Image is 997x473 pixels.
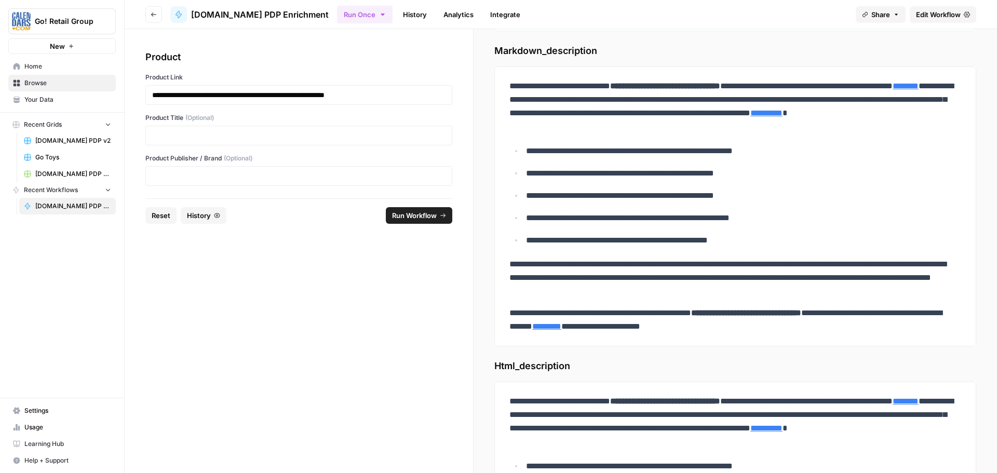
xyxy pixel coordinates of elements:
span: [DOMAIN_NAME] PDP Enrichment Grid [35,169,111,179]
a: Usage [8,419,116,436]
a: [DOMAIN_NAME] PDP Enrichment Grid [19,166,116,182]
button: Recent Workflows [8,182,116,198]
span: New [50,41,65,51]
a: Browse [8,75,116,91]
a: Analytics [437,6,480,23]
span: Edit Workflow [916,9,961,20]
span: Your Data [24,95,111,104]
label: Product Link [145,73,452,82]
button: Help + Support [8,452,116,469]
a: Home [8,58,116,75]
button: Share [856,6,906,23]
a: Your Data [8,91,116,108]
span: Settings [24,406,111,415]
span: Browse [24,78,111,88]
span: Html_description [494,359,976,373]
span: Go Toys [35,153,111,162]
a: [DOMAIN_NAME] PDP Enrichment [170,6,329,23]
span: Reset [152,210,170,221]
button: Reset [145,207,177,224]
a: Go Toys [19,149,116,166]
span: Help + Support [24,456,111,465]
span: Home [24,62,111,71]
span: [DOMAIN_NAME] PDP Enrichment [191,8,329,21]
a: Settings [8,402,116,419]
div: Product [145,50,452,64]
button: Workspace: Go! Retail Group [8,8,116,34]
button: Run Workflow [386,207,452,224]
span: [DOMAIN_NAME] PDP Enrichment [35,201,111,211]
a: [DOMAIN_NAME] PDP v2 [19,132,116,149]
span: Recent Workflows [24,185,78,195]
span: History [187,210,211,221]
a: Edit Workflow [910,6,976,23]
span: Markdown_description [494,44,976,58]
span: Recent Grids [24,120,62,129]
span: (Optional) [185,113,214,123]
button: Recent Grids [8,117,116,132]
span: Learning Hub [24,439,111,449]
span: Usage [24,423,111,432]
button: Run Once [337,6,393,23]
button: New [8,38,116,54]
span: Run Workflow [392,210,437,221]
span: Share [871,9,890,20]
span: Go! Retail Group [35,16,98,26]
a: Learning Hub [8,436,116,452]
a: History [397,6,433,23]
span: [DOMAIN_NAME] PDP v2 [35,136,111,145]
img: Go! Retail Group Logo [12,12,31,31]
label: Product Title [145,113,452,123]
a: [DOMAIN_NAME] PDP Enrichment [19,198,116,214]
span: (Optional) [224,154,252,163]
a: Integrate [484,6,527,23]
button: History [181,207,226,224]
label: Product Publisher / Brand [145,154,452,163]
